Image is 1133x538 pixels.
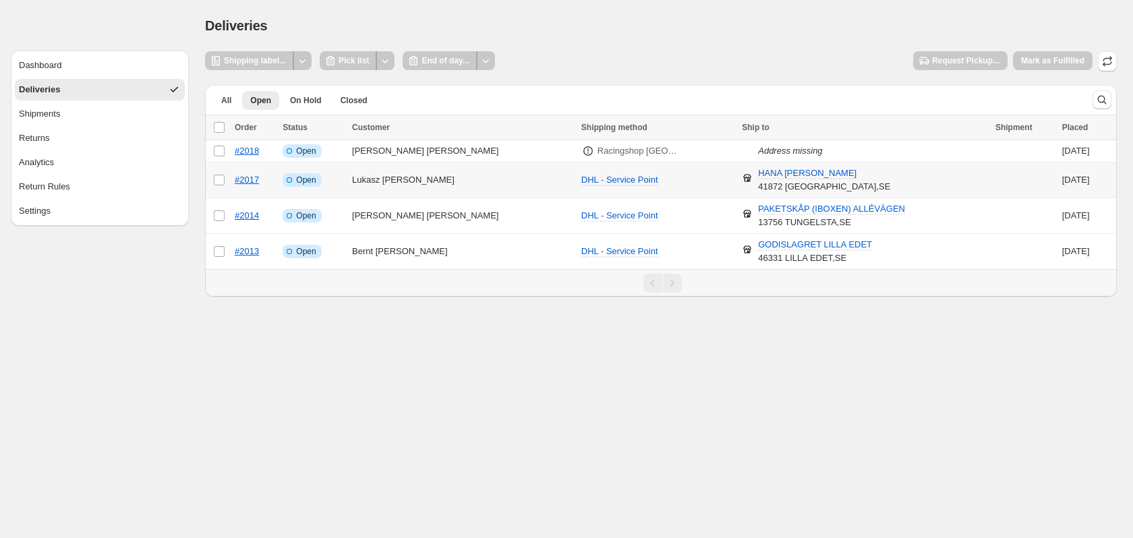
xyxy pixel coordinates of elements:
a: #2014 [235,210,259,220]
button: Deliveries [15,79,185,100]
span: Open [296,246,316,257]
button: PAKETSKÅP (IBOXEN) ALLÉVÄGEN [750,198,913,220]
nav: Pagination [205,269,1117,297]
td: Lukasz [PERSON_NAME] [348,162,577,198]
button: Racingshop [GEOGRAPHIC_DATA] [589,140,690,162]
span: Deliveries [205,18,268,33]
button: HANA [PERSON_NAME] [750,162,865,184]
a: #2018 [235,146,259,156]
button: Returns [15,127,185,149]
div: Dashboard [19,59,62,72]
span: Open [296,210,316,221]
span: Order [235,123,257,132]
button: DHL - Service Point [573,241,666,262]
span: PAKETSKÅP (IBOXEN) ALLÉVÄGEN [758,204,905,215]
button: Dashboard [15,55,185,76]
span: Shipping method [581,123,647,132]
span: GODISLAGRET LILLA EDET [758,239,872,251]
span: Closed [341,95,368,106]
span: DHL - Service Point [581,246,658,256]
span: Open [296,175,316,185]
div: 46331 LILLA EDET , SE [758,238,872,265]
button: Return Rules [15,176,185,198]
div: Returns [19,131,50,145]
button: GODISLAGRET LILLA EDET [750,234,880,256]
span: All [221,95,231,106]
div: Analytics [19,156,54,169]
span: DHL - Service Point [581,210,658,220]
button: Shipments [15,103,185,125]
time: Sunday, September 21, 2025 at 6:08:20 AM [1062,175,1090,185]
time: Saturday, September 20, 2025 at 4:14:55 AM [1062,210,1090,220]
td: Bernt [PERSON_NAME] [348,234,577,270]
button: Analytics [15,152,185,173]
i: Address missing [758,146,822,156]
button: DHL - Service Point [573,205,666,227]
div: Deliveries [19,83,60,96]
time: Sunday, September 21, 2025 at 12:01:37 PM [1062,146,1090,156]
a: #2013 [235,246,259,256]
div: Shipments [19,107,60,121]
span: Open [296,146,316,156]
time: Friday, September 19, 2025 at 7:16:47 PM [1062,246,1090,256]
span: Status [283,123,308,132]
span: Open [250,95,271,106]
div: 13756 TUNGELSTA , SE [758,202,905,229]
button: Search and filter results [1093,90,1111,109]
button: DHL - Service Point [573,169,666,191]
td: [PERSON_NAME] [PERSON_NAME] [348,198,577,234]
div: Return Rules [19,180,70,193]
a: #2017 [235,175,259,185]
button: Settings [15,200,185,222]
div: 41872 [GEOGRAPHIC_DATA] , SE [758,167,890,193]
div: Settings [19,204,51,218]
span: HANA [PERSON_NAME] [758,168,856,179]
td: [PERSON_NAME] [PERSON_NAME] [348,140,577,162]
span: Ship to [742,123,769,132]
p: Racingshop [GEOGRAPHIC_DATA] [598,144,682,158]
span: Customer [352,123,390,132]
span: Shipment [995,123,1033,132]
span: DHL - Service Point [581,175,658,185]
span: On Hold [290,95,322,106]
span: Placed [1062,123,1088,132]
